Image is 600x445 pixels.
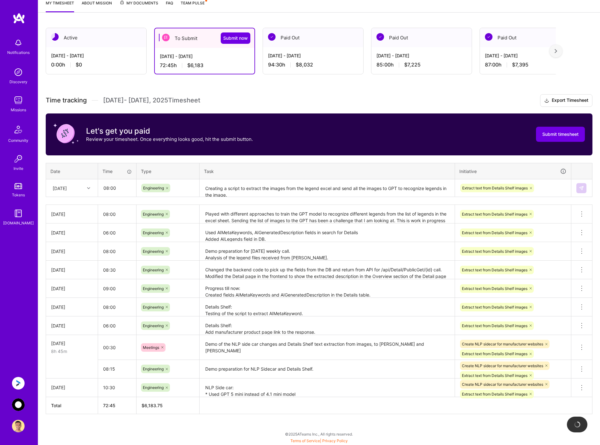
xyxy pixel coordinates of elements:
img: right [555,49,557,53]
a: Privacy Policy [322,438,348,443]
span: Extract text from Details Shelf images [462,230,527,235]
span: $0 [76,61,82,68]
span: Extract text from Details Shelf images [462,249,527,254]
input: HH:MM [98,262,136,278]
img: Community [11,122,26,137]
div: © 2025 ATeams Inc., All rights reserved. [38,426,600,442]
span: Engineering [143,212,164,217]
span: $7,395 [512,61,528,68]
div: Missions [11,107,26,113]
div: Invite [14,165,23,172]
i: icon Chevron [87,187,90,190]
span: Engineering [143,230,164,235]
button: Export Timesheet [540,94,592,107]
span: Engineering [143,385,164,390]
img: logo [13,13,25,24]
div: 72:45 h [160,62,249,69]
input: HH:MM [98,361,136,377]
th: Date [46,163,98,179]
textarea: Details Shelf: Testing of the script to extract AIMetaKeyword. Add field AIGeneratedDescription f... [200,298,454,316]
span: Extract text from Details Shelf images [462,351,527,356]
div: [DATE] [51,322,93,329]
span: Create NLP sidecar for manufacturer websites [462,363,543,368]
div: [DATE] - [DATE] [376,52,467,59]
img: coin [53,121,79,146]
span: Create NLP sidecar for manufacturer websites [462,382,543,387]
div: Notifications [7,49,30,56]
textarea: Changed the backend code to pick up the fields from the DB and return from API for /api/Detail/Pu... [200,261,454,279]
span: Extract text from Details Shelf images [462,392,527,396]
span: Extract text from Details Shelf images [462,305,527,309]
textarea: Demo preparation for [DATE] weekly call. Analysis of the legend files received from [PERSON_NAME]... [200,243,454,260]
input: HH:MM [98,317,136,334]
span: $ 6,183.75 [142,403,163,408]
textarea: Used AIMetaKeywords, AIGeneratedDescription fields in search for Details Added AILegends field in... [200,224,454,241]
span: Extract text from Details Shelf images [462,186,528,190]
textarea: NLP Side car: * Used GPT 5 mini instead of 4.1 mini model * Made code changes as per new GPT 5 AP... [200,379,454,396]
span: Engineering [143,367,164,371]
button: Submit now [221,32,250,44]
textarea: Progress till now: Created fields AIMetaKeywords and AIGeneratedDescription in the Details table.... [200,280,454,297]
input: HH:MM [98,280,136,297]
input: HH:MM [98,339,136,356]
div: [DATE] [51,285,93,292]
div: 87:00 h [485,61,575,68]
div: [DATE] - [DATE] [51,52,141,59]
img: discovery [12,66,25,78]
img: teamwork [12,94,25,107]
span: Extract text from Details Shelf images [462,268,527,272]
img: guide book [12,207,25,220]
img: To Submit [162,34,170,41]
div: To Submit [155,28,254,48]
span: $8,032 [296,61,313,68]
div: [DATE] [51,384,93,391]
div: [DATE] - [DATE] [485,52,575,59]
div: Community [8,137,28,144]
img: Submit [579,186,584,191]
div: [DATE] [51,340,93,347]
span: $7,225 [404,61,421,68]
img: Active [51,33,59,41]
div: [DATE] [51,248,93,255]
input: HH:MM [98,224,136,241]
span: Engineering [143,323,164,328]
span: Extract text from Details Shelf images [462,286,527,291]
textarea: Demo preparation for NLP Sidecar and Details Shelf. NLP Side car: Show clickable links on the pop... [200,361,454,378]
img: Paid Out [376,33,384,41]
input: HH:MM [98,243,136,260]
div: Active [46,28,146,47]
th: Task [200,163,455,179]
span: Engineering [143,305,164,309]
th: Type [137,163,200,179]
span: Extract text from Details Shelf images [462,212,527,217]
div: Paid Out [263,28,363,47]
div: Tokens [12,192,25,198]
span: Meetings [143,345,159,350]
img: loading [574,421,581,428]
input: HH:MM [98,299,136,315]
span: Time tracking [46,96,87,104]
span: Submit now [223,35,248,41]
img: bell [12,37,25,49]
div: Paid Out [480,28,580,47]
div: null [576,183,587,193]
div: Initiative [459,168,567,175]
span: Submit timesheet [542,131,579,137]
th: Total [46,397,98,414]
span: Extract text from Details Shelf images [462,323,527,328]
div: 0:00 h [51,61,141,68]
a: Terms of Service [290,438,320,443]
input: HH:MM [98,180,136,196]
img: Paid Out [485,33,492,41]
span: Extract text from Details Shelf images [462,373,527,378]
div: 94:30 h [268,61,358,68]
button: Submit timesheet [536,127,585,142]
div: [DATE] - [DATE] [268,52,358,59]
div: [DATE] [51,267,93,273]
textarea: Details Shelf: Add manufacturer product page link to the response. Add AIMetaKeyword fields to Pr... [200,317,454,334]
i: icon Download [544,97,549,104]
div: Time [102,168,132,175]
span: $6,183 [187,62,203,69]
div: Paid Out [371,28,472,47]
span: Create NLP sidecar for manufacturer websites [462,342,543,346]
